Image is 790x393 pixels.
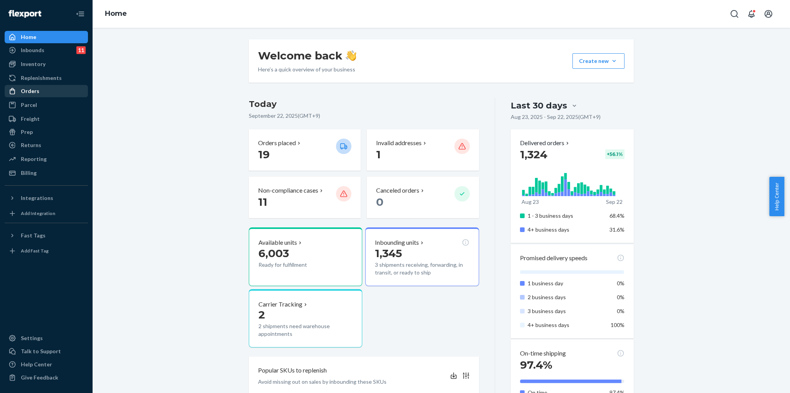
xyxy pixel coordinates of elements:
a: Billing [5,167,88,179]
a: Help Center [5,358,88,371]
div: + 56.1 % [605,149,625,159]
p: 4+ business days [528,226,604,234]
button: Inbounding units1,3453 shipments receiving, forwarding, in transit, or ready to ship [365,227,479,286]
button: Orders placed 19 [249,129,361,171]
button: Create new [572,53,625,69]
button: Canceled orders 0 [367,177,479,218]
p: Avoid missing out on sales by inbounding these SKUs [258,378,387,386]
p: Available units [258,238,297,247]
div: Home [21,33,36,41]
div: Give Feedback [21,374,58,381]
p: Aug 23 [522,198,539,206]
div: Orders [21,87,39,95]
p: Inbounding units [375,238,419,247]
a: Freight [5,113,88,125]
div: Inbounds [21,46,44,54]
button: Give Feedback [5,371,88,384]
button: Open notifications [744,6,759,22]
span: 2 [258,308,265,321]
div: Replenishments [21,74,62,82]
h1: Welcome back [258,49,356,63]
button: Help Center [769,177,784,216]
div: Parcel [21,101,37,109]
p: 3 business days [528,307,604,315]
a: Reporting [5,153,88,165]
a: Prep [5,126,88,138]
a: Returns [5,139,88,151]
div: Settings [21,334,43,342]
button: Integrations [5,192,88,204]
p: 1 business day [528,280,604,287]
span: 19 [258,148,270,161]
a: Inventory [5,58,88,70]
button: Non-compliance cases 11 [249,177,361,218]
p: Here’s a quick overview of your business [258,66,356,73]
button: Invalid addresses 1 [367,129,479,171]
a: Orders [5,85,88,97]
img: Flexport logo [8,10,41,18]
button: Open Search Box [727,6,742,22]
p: September 22, 2025 ( GMT+9 ) [249,112,479,120]
a: Parcel [5,99,88,111]
span: 0% [617,280,625,286]
a: Home [5,31,88,43]
div: Last 30 days [511,100,567,112]
div: Inventory [21,60,46,68]
div: Fast Tags [21,232,46,239]
div: Freight [21,115,40,123]
p: 3 shipments receiving, forwarding, in transit, or ready to ship [375,261,469,276]
a: Home [105,9,127,18]
p: Invalid addresses [376,139,422,147]
p: 2 shipments need warehouse appointments [258,322,353,338]
div: Add Integration [21,210,55,217]
p: Sep 22 [606,198,623,206]
span: 6,003 [258,247,289,260]
button: Close Navigation [73,6,88,22]
span: 0% [617,294,625,300]
ol: breadcrumbs [99,3,133,25]
div: Billing [21,169,37,177]
span: 0 [376,195,383,208]
div: Reporting [21,155,47,163]
div: Integrations [21,194,53,202]
a: Talk to Support [5,345,88,357]
span: 68.4% [609,212,625,219]
h3: Today [249,98,479,110]
div: Returns [21,141,41,149]
p: 4+ business days [528,321,604,329]
a: Inbounds11 [5,44,88,56]
p: Popular SKUs to replenish [258,366,327,375]
p: Ready for fulfillment [258,261,330,269]
div: Talk to Support [21,347,61,355]
div: Prep [21,128,33,136]
p: 1 - 3 business days [528,212,604,220]
span: 97.4% [520,358,552,371]
button: Fast Tags [5,229,88,242]
button: Delivered orders [520,139,571,147]
p: Non-compliance cases [258,186,318,195]
p: Carrier Tracking [258,300,302,309]
button: Available units6,003Ready for fulfillment [249,227,362,286]
span: 1,324 [520,148,547,161]
div: Help Center [21,361,52,368]
span: 0% [617,308,625,314]
div: 11 [76,46,86,54]
p: On-time shipping [520,349,566,358]
span: 1 [376,148,381,161]
a: Replenishments [5,72,88,84]
a: Add Fast Tag [5,245,88,257]
a: Add Integration [5,207,88,220]
div: Add Fast Tag [21,247,49,254]
span: 100% [611,322,625,328]
img: hand-wave emoji [346,50,356,61]
a: Settings [5,332,88,344]
button: Open account menu [761,6,776,22]
span: 1,345 [375,247,402,260]
p: Aug 23, 2025 - Sep 22, 2025 ( GMT+9 ) [511,113,601,121]
p: Promised delivery speeds [520,254,587,263]
span: 31.6% [609,226,625,233]
p: Canceled orders [376,186,419,195]
button: Carrier Tracking22 shipments need warehouse appointments [249,289,362,348]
